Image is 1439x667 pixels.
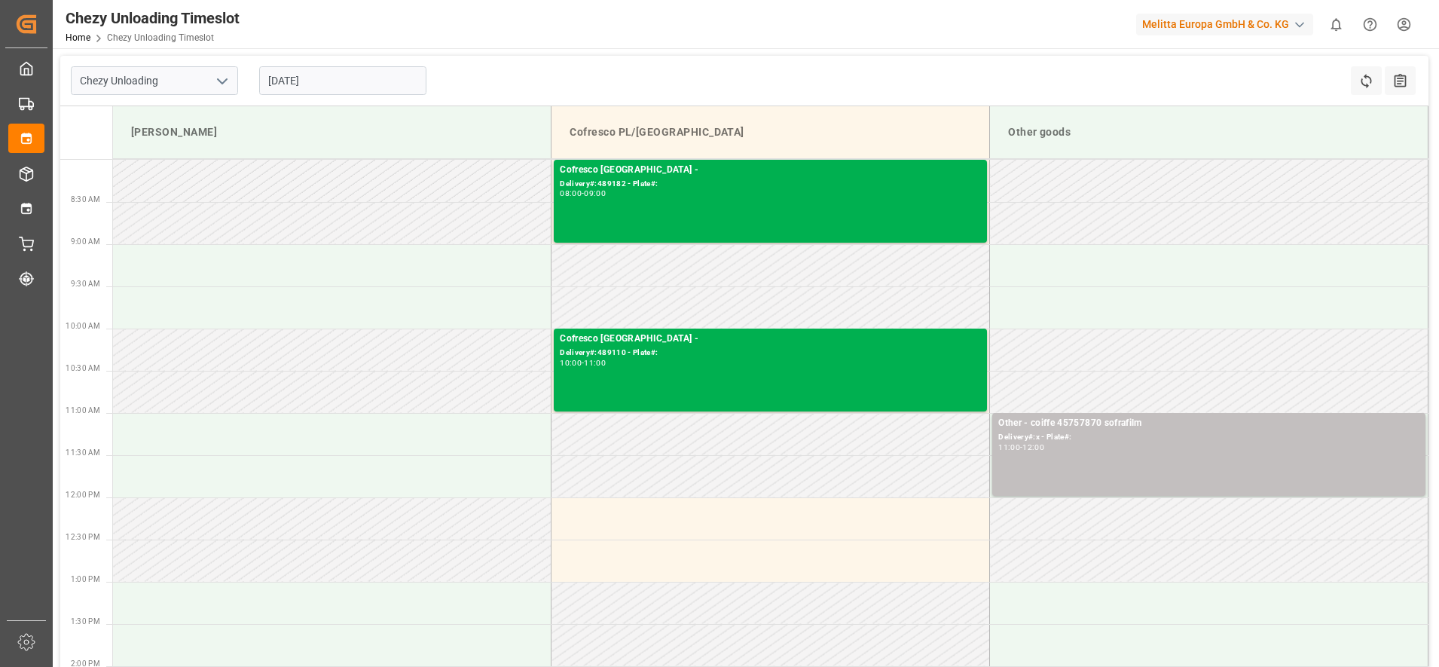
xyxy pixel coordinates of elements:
div: 08:00 [560,190,582,197]
div: 12:00 [1022,444,1044,451]
a: Home [66,32,90,43]
span: 11:30 AM [66,448,100,457]
span: 9:30 AM [71,280,100,288]
div: [PERSON_NAME] [125,118,539,146]
span: 11:00 AM [66,406,100,415]
input: Type to search/select [71,66,238,95]
div: 10:00 [560,360,582,366]
div: 11:00 [998,444,1020,451]
span: 10:00 AM [66,322,100,330]
div: Delivery#:x - Plate#: [998,431,1419,444]
div: 09:00 [584,190,606,197]
div: Chezy Unloading Timeslot [66,7,240,29]
span: 8:30 AM [71,195,100,203]
div: - [582,190,584,197]
span: 10:30 AM [66,364,100,372]
button: Help Center [1353,8,1387,41]
div: - [582,360,584,366]
div: Other goods [1002,118,1416,146]
div: Cofresco [GEOGRAPHIC_DATA] - [560,163,981,178]
button: Melitta Europa GmbH & Co. KG [1136,10,1319,38]
div: Delivery#:489182 - Plate#: [560,178,981,191]
span: 1:30 PM [71,617,100,626]
div: Cofresco PL/[GEOGRAPHIC_DATA] [564,118,977,146]
input: DD.MM.YYYY [259,66,426,95]
span: 12:30 PM [66,533,100,541]
span: 9:00 AM [71,237,100,246]
span: 12:00 PM [66,491,100,499]
div: Delivery#:489110 - Plate#: [560,347,981,360]
button: show 0 new notifications [1319,8,1353,41]
div: Melitta Europa GmbH & Co. KG [1136,14,1313,35]
div: - [1020,444,1022,451]
div: Other - coiffe 45757870 sofrafilm [998,416,1419,431]
button: open menu [210,69,233,93]
span: 1:00 PM [71,575,100,583]
div: Cofresco [GEOGRAPHIC_DATA] - [560,332,981,347]
div: 11:00 [584,360,606,366]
